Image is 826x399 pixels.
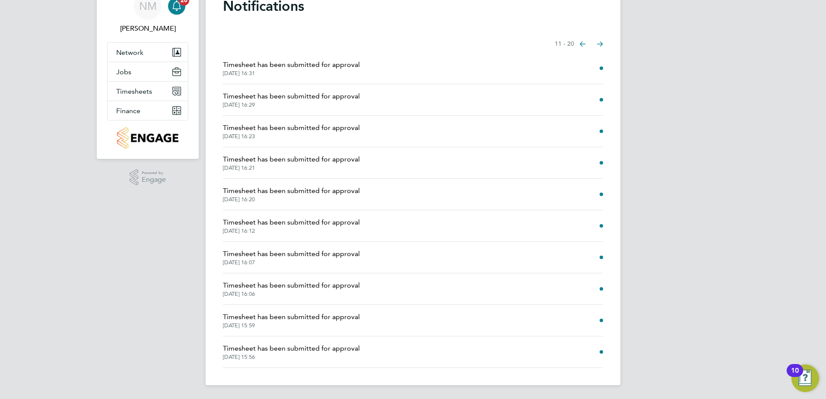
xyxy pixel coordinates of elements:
span: [DATE] 16:06 [223,291,360,298]
span: Timesheets [116,87,152,95]
span: [DATE] 16:21 [223,165,360,171]
span: NM [139,0,157,12]
img: countryside-properties-logo-retina.png [117,127,178,149]
a: Timesheet has been submitted for approval[DATE] 15:56 [223,343,360,361]
span: Timesheet has been submitted for approval [223,154,360,165]
a: Timesheet has been submitted for approval[DATE] 16:06 [223,280,360,298]
a: Timesheet has been submitted for approval[DATE] 16:20 [223,186,360,203]
span: Timesheet has been submitted for approval [223,217,360,228]
a: Timesheet has been submitted for approval[DATE] 16:31 [223,60,360,77]
span: Timesheet has been submitted for approval [223,312,360,322]
button: Timesheets [108,82,188,101]
span: Network [116,48,143,57]
span: Jobs [116,68,131,76]
button: Finance [108,101,188,120]
span: Engage [142,176,166,184]
a: Timesheet has been submitted for approval[DATE] 16:07 [223,249,360,266]
a: Timesheet has been submitted for approval[DATE] 15:59 [223,312,360,329]
span: 11 - 20 [555,40,574,48]
a: Timesheet has been submitted for approval[DATE] 16:21 [223,154,360,171]
div: 10 [791,370,799,382]
span: Timesheet has been submitted for approval [223,280,360,291]
button: Network [108,43,188,62]
span: Timesheet has been submitted for approval [223,249,360,259]
span: [DATE] 15:56 [223,354,360,361]
a: Timesheet has been submitted for approval[DATE] 16:12 [223,217,360,234]
nav: Select page of notifications list [555,35,603,53]
a: Timesheet has been submitted for approval[DATE] 16:29 [223,91,360,108]
span: [DATE] 16:07 [223,259,360,266]
button: Jobs [108,62,188,81]
span: Timesheet has been submitted for approval [223,343,360,354]
span: Timesheet has been submitted for approval [223,123,360,133]
a: Powered byEngage [130,169,166,186]
span: Finance [116,107,140,115]
span: Naomi Mutter [107,23,188,34]
span: Timesheet has been submitted for approval [223,186,360,196]
span: [DATE] 16:29 [223,101,360,108]
button: Open Resource Center, 10 new notifications [791,364,819,392]
span: Powered by [142,169,166,177]
a: Go to home page [107,127,188,149]
span: Timesheet has been submitted for approval [223,91,360,101]
span: [DATE] 15:59 [223,322,360,329]
span: Timesheet has been submitted for approval [223,60,360,70]
span: [DATE] 16:12 [223,228,360,234]
span: [DATE] 16:31 [223,70,360,77]
span: [DATE] 16:23 [223,133,360,140]
span: [DATE] 16:20 [223,196,360,203]
a: Timesheet has been submitted for approval[DATE] 16:23 [223,123,360,140]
